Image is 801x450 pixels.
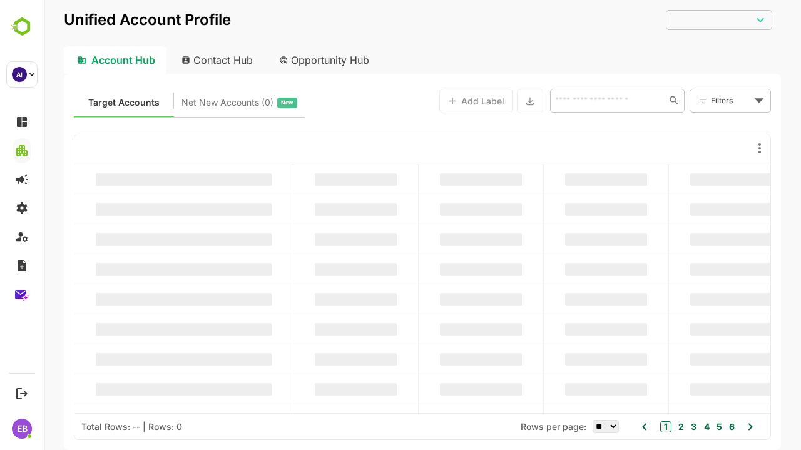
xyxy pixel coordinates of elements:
[473,89,499,113] button: Export the selected data as CSV
[138,94,253,111] div: Newly surfaced ICP-fit accounts from Intent, Website, LinkedIn, and other engagement signals.
[477,421,543,432] span: Rows per page:
[13,385,30,402] button: Logout
[12,67,27,82] div: AI
[12,419,32,439] div: EB
[44,94,116,111] span: Known accounts you’ve identified to target - imported from CRM, Offline upload, or promoted from ...
[38,421,138,432] div: Total Rows: -- | Rows: 0
[237,94,250,111] span: New
[128,46,220,74] div: Contact Hub
[20,46,123,74] div: Account Hub
[225,46,337,74] div: Opportunity Hub
[670,420,678,434] button: 5
[138,94,230,111] span: Net New Accounts ( 0 )
[622,9,728,31] div: ​
[616,421,628,432] button: 1
[667,94,707,107] div: Filters
[6,15,38,39] img: BambooboxLogoMark.f1c84d78b4c51b1a7b5f700c9845e183.svg
[395,89,469,113] button: Add Label
[644,420,653,434] button: 3
[631,420,640,434] button: 2
[657,420,666,434] button: 4
[666,87,727,114] div: Filters
[20,12,187,27] p: Unified Account Profile
[682,420,691,434] button: 6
